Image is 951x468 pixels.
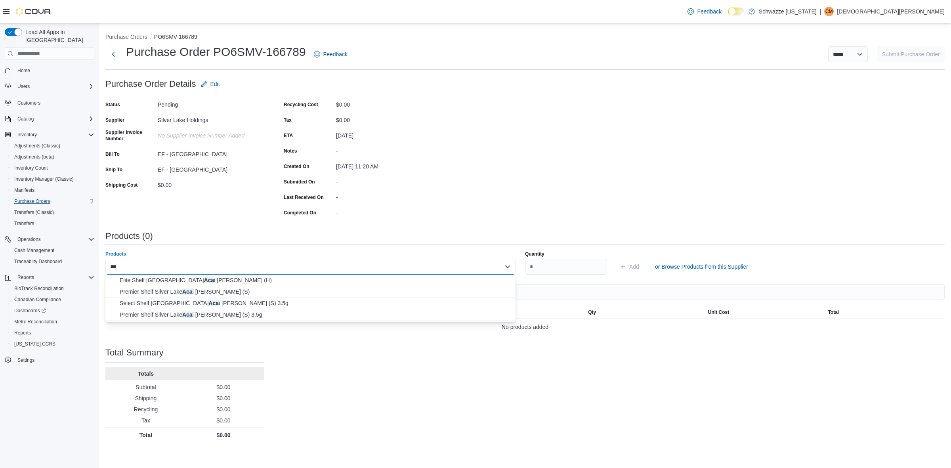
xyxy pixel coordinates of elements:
[210,80,220,88] span: Edit
[8,316,97,327] button: Metrc Reconciliation
[2,65,97,76] button: Home
[105,166,122,173] label: Ship To
[14,296,61,303] span: Canadian Compliance
[16,8,52,15] img: Cova
[284,163,309,170] label: Created On
[109,394,183,402] p: Shipping
[186,431,261,439] p: $0.00
[105,151,120,157] label: Bill To
[11,306,94,315] span: Dashboards
[14,114,94,124] span: Catalog
[14,82,33,91] button: Users
[2,354,97,366] button: Settings
[14,130,40,139] button: Inventory
[2,129,97,140] button: Inventory
[708,309,729,315] span: Unit Cost
[105,309,516,321] button: Premier Shelf Silver Lake Acai Berry Gelato (S) 3.5g
[11,197,94,206] span: Purchase Orders
[11,284,94,293] span: BioTrack Reconciliation
[336,191,442,201] div: -
[684,4,724,19] a: Feedback
[17,236,41,243] span: Operations
[158,148,264,157] div: EF - [GEOGRAPHIC_DATA]
[17,83,30,90] span: Users
[877,46,945,62] button: Submit Purchase Order
[158,98,264,108] div: Pending
[11,185,94,195] span: Manifests
[14,82,94,91] span: Users
[8,338,97,350] button: [US_STATE] CCRS
[186,405,261,413] p: $0.00
[186,416,261,424] p: $0.00
[11,295,64,304] a: Canadian Compliance
[11,152,94,162] span: Adjustments (beta)
[158,129,264,139] div: No Supplier Invoice Number added
[105,275,516,286] button: Elite Shelf Silver Lake Acai Berry Gelato (H)
[728,8,745,16] input: Dark Mode
[105,101,120,108] label: Status
[14,187,34,193] span: Manifests
[158,163,264,173] div: EF - [GEOGRAPHIC_DATA]
[837,7,945,16] p: [DEMOGRAPHIC_DATA][PERSON_NAME]
[14,198,50,204] span: Purchase Orders
[109,431,183,439] p: Total
[14,355,94,365] span: Settings
[17,100,40,106] span: Customers
[504,264,511,270] button: Close list of options
[311,46,351,62] a: Feedback
[14,143,60,149] span: Adjustments (Classic)
[14,235,44,244] button: Operations
[105,348,164,357] h3: Total Summary
[284,179,315,185] label: Submitted On
[8,256,97,267] button: Traceabilty Dashboard
[465,306,585,319] button: Unit
[828,309,839,315] span: Total
[8,162,97,174] button: Inventory Count
[652,259,751,275] button: or Browse Products from this Supplier
[8,185,97,196] button: Manifests
[284,148,297,154] label: Notes
[14,247,54,254] span: Cash Management
[8,283,97,294] button: BioTrack Reconciliation
[14,154,54,160] span: Adjustments (beta)
[14,97,94,107] span: Customers
[198,76,223,92] button: Edit
[126,44,306,60] h1: Purchase Order PO6SMV-166789
[8,245,97,256] button: Cash Management
[14,176,74,182] span: Inventory Manager (Classic)
[502,322,548,332] span: No products added
[14,66,33,75] a: Home
[8,151,97,162] button: Adjustments (beta)
[8,174,97,185] button: Inventory Manager (Classic)
[105,286,516,298] button: Premier Shelf Silver Lake Acai Berry Gelato (S)
[11,339,94,349] span: Washington CCRS
[8,140,97,151] button: Adjustments (Classic)
[588,309,596,315] span: Qty
[11,317,60,327] a: Metrc Reconciliation
[17,67,30,74] span: Home
[11,174,77,184] a: Inventory Manager (Classic)
[284,194,324,201] label: Last Received On
[14,130,94,139] span: Inventory
[154,34,197,40] button: PO6SMV-166789
[336,114,442,123] div: $0.00
[8,294,97,305] button: Canadian Compliance
[11,295,94,304] span: Canadian Compliance
[109,370,183,378] p: Totals
[11,152,57,162] a: Adjustments (beta)
[105,117,124,123] label: Supplier
[336,145,442,154] div: -
[11,208,57,217] a: Transfers (Classic)
[186,394,261,402] p: $0.00
[14,319,57,325] span: Metrc Reconciliation
[105,129,155,142] label: Supplier Invoice Number
[14,114,37,124] button: Catalog
[17,357,34,363] span: Settings
[882,50,940,58] span: Submit Purchase Order
[824,7,834,16] div: Christian Mueller
[284,117,292,123] label: Tax
[8,327,97,338] button: Reports
[8,196,97,207] button: Purchase Orders
[14,273,37,282] button: Reports
[11,219,37,228] a: Transfers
